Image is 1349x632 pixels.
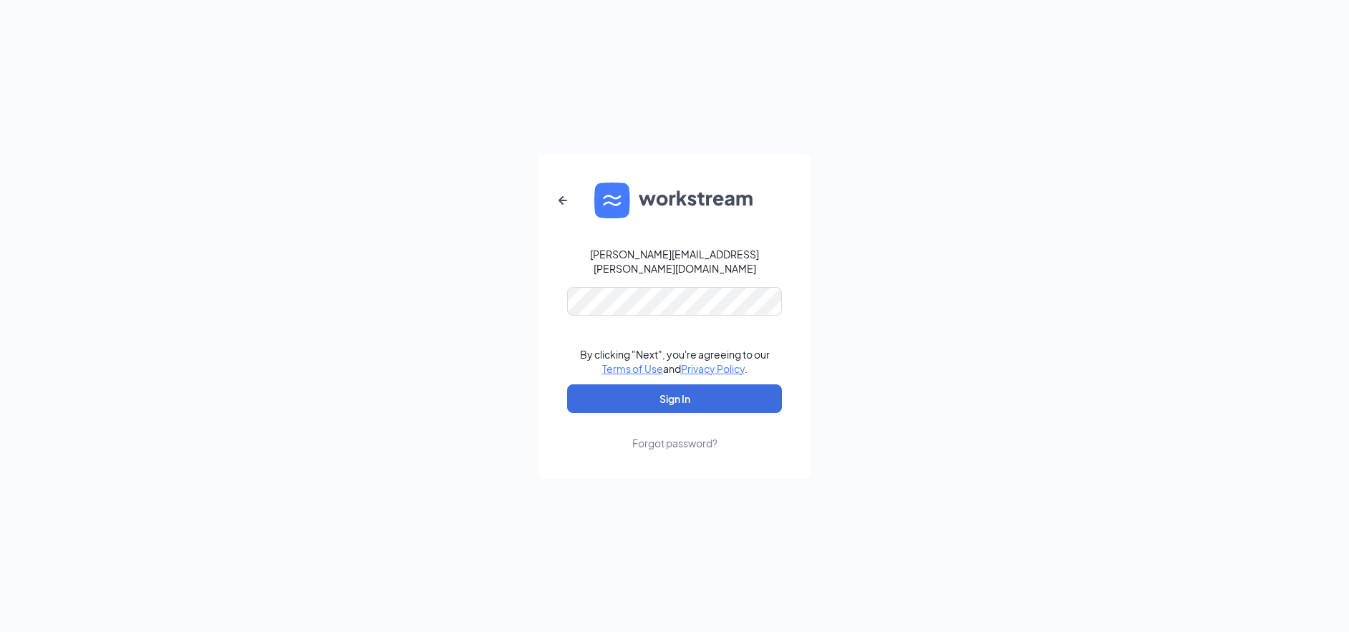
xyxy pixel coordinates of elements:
button: ArrowLeftNew [546,183,580,218]
div: By clicking "Next", you're agreeing to our and . [580,347,770,376]
img: WS logo and Workstream text [594,183,755,218]
button: Sign In [567,384,782,413]
a: Privacy Policy [681,362,745,375]
a: Terms of Use [602,362,663,375]
div: [PERSON_NAME][EMAIL_ADDRESS][PERSON_NAME][DOMAIN_NAME] [567,247,782,276]
a: Forgot password? [632,413,717,450]
svg: ArrowLeftNew [554,192,571,209]
div: Forgot password? [632,436,717,450]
